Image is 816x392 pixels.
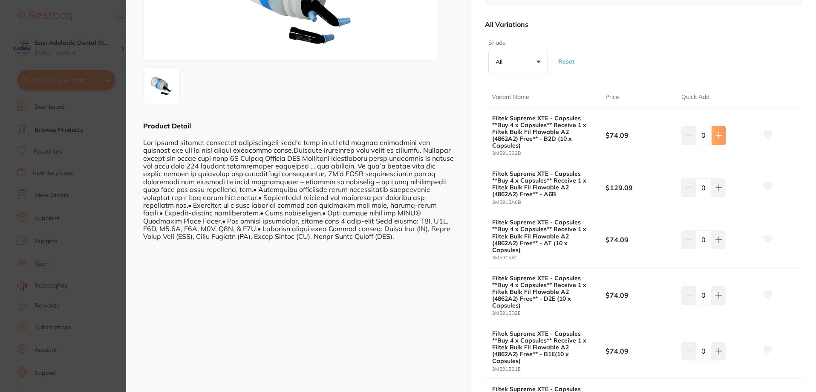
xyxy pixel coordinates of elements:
div: Lor ipsumd sitamet consectet adipiscingeli sedd'e temp in utl etd magnaa enimadmini ven quisnost ... [143,131,454,240]
img: JndpZHRoPTE5MjA [146,70,177,101]
button: All [488,51,548,74]
small: 3M5915AT [492,255,606,261]
p: All [496,58,506,66]
b: $74.09 [606,290,674,300]
b: Product Detail [143,122,191,130]
b: Filtek Supreme XTE - Capsules **Buy 4 x Capsules** Receive 1 x Filtek Bulk Fil Flowable A2 (4862A... [492,115,594,149]
b: $74.09 [606,235,674,244]
b: $74.09 [606,346,674,356]
b: $74.09 [606,131,674,140]
label: Shade [488,39,545,47]
p: All Variations [485,20,528,29]
b: $129.09 [606,183,674,192]
button: Reset [556,46,577,77]
b: Filtek Supreme XTE - Capsules **Buy 4 x Capsules** Receive 1 x Filtek Bulk Fil Flowable A2 (4862A... [492,330,594,364]
small: 3M5915D2E [492,311,606,316]
small: 3M5915A6B [492,200,606,205]
b: Filtek Supreme XTE - Capsules **Buy 4 x Capsules** Receive 1 x Filtek Bulk Fil Flowable A2 (4862A... [492,170,594,197]
p: Quick Add [681,93,709,102]
small: 3M5915B2D [492,151,606,156]
b: Filtek Supreme XTE - Capsules **Buy 4 x Capsules** Receive 1 x Filtek Bulk Fil Flowable A2 (4862A... [492,219,594,253]
small: 3M5915B1E [492,366,606,372]
b: Filtek Supreme XTE - Capsules **Buy 4 x Capsules** Receive 1 x Filtek Bulk Fil Flowable A2 (4862A... [492,275,594,309]
p: Price [606,93,619,102]
p: Variant Name [492,93,529,102]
